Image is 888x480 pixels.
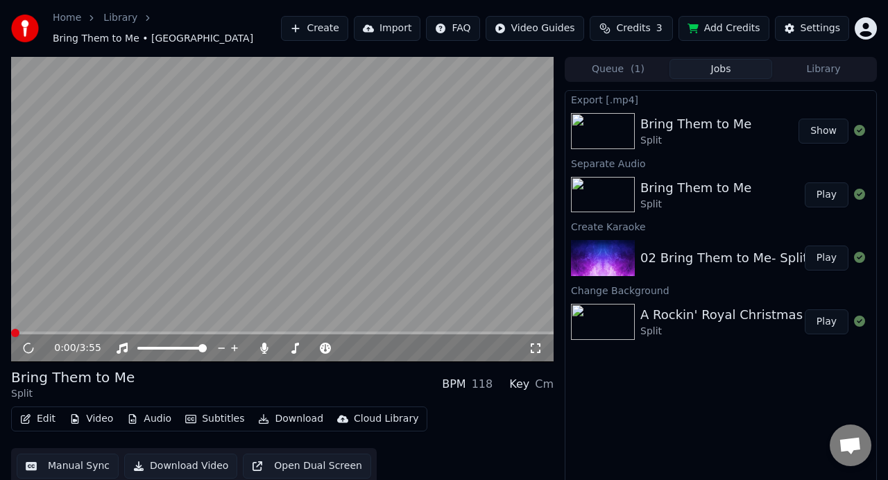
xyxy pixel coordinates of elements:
[53,32,253,46] span: Bring Them to Me • [GEOGRAPHIC_DATA]
[775,16,849,41] button: Settings
[799,119,848,144] button: Show
[121,409,177,429] button: Audio
[805,309,848,334] button: Play
[17,454,119,479] button: Manual Sync
[180,409,250,429] button: Subtitles
[509,376,529,393] div: Key
[656,22,663,35] span: 3
[640,178,751,198] div: Bring Them to Me
[640,198,751,212] div: Split
[54,341,76,355] span: 0:00
[354,412,418,426] div: Cloud Library
[565,91,876,108] div: Export [.mp4]
[640,248,859,268] div: 02 Bring Them to Me- Split Editada
[640,114,751,134] div: Bring Them to Me
[281,16,348,41] button: Create
[631,62,644,76] span: ( 1 )
[53,11,81,25] a: Home
[640,134,751,148] div: Split
[772,59,875,79] button: Library
[54,341,87,355] div: /
[426,16,479,41] button: FAQ
[590,16,673,41] button: Credits3
[830,425,871,466] div: Open chat
[565,282,876,298] div: Change Background
[53,11,281,46] nav: breadcrumb
[442,376,466,393] div: BPM
[11,368,135,387] div: Bring Them to Me
[243,454,371,479] button: Open Dual Screen
[565,155,876,171] div: Separate Audio
[565,218,876,234] div: Create Karaoke
[64,409,119,429] button: Video
[253,409,329,429] button: Download
[11,15,39,42] img: youka
[11,387,135,401] div: Split
[79,341,101,355] span: 3:55
[103,11,137,25] a: Library
[801,22,840,35] div: Settings
[678,16,769,41] button: Add Credits
[616,22,650,35] span: Credits
[669,59,772,79] button: Jobs
[124,454,237,479] button: Download Video
[15,409,61,429] button: Edit
[805,182,848,207] button: Play
[567,59,669,79] button: Queue
[535,376,554,393] div: Cm
[486,16,584,41] button: Video Guides
[805,246,848,271] button: Play
[472,376,493,393] div: 118
[354,16,420,41] button: Import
